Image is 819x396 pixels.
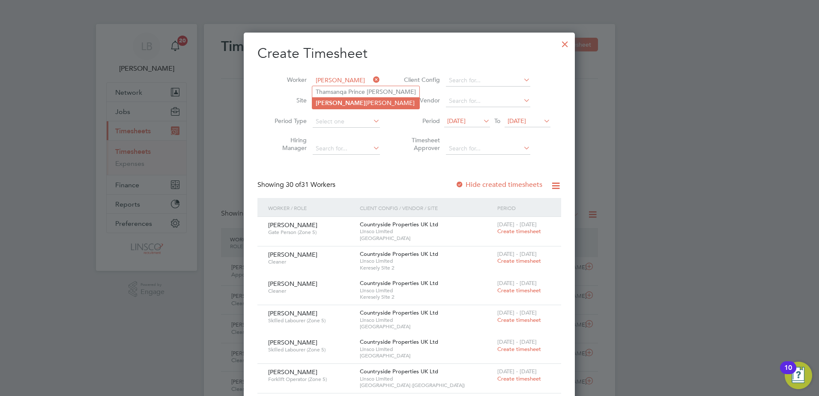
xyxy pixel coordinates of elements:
[492,115,503,126] span: To
[360,323,493,330] span: [GEOGRAPHIC_DATA]
[268,288,353,294] span: Cleaner
[401,117,440,125] label: Period
[446,143,530,155] input: Search for...
[360,368,438,375] span: Countryside Properties UK Ltd
[497,257,541,264] span: Create timesheet
[495,198,553,218] div: Period
[313,75,380,87] input: Search for...
[268,376,353,383] span: Forklift Operator (Zone 5)
[286,180,301,189] span: 30 of
[360,317,493,324] span: Linsco Limited
[497,250,537,258] span: [DATE] - [DATE]
[360,309,438,316] span: Countryside Properties UK Ltd
[360,235,493,242] span: [GEOGRAPHIC_DATA]
[360,250,438,258] span: Countryside Properties UK Ltd
[360,264,493,271] span: Keresely Site 2
[360,346,493,353] span: Linsco Limited
[447,117,466,125] span: [DATE]
[268,96,307,104] label: Site
[360,352,493,359] span: [GEOGRAPHIC_DATA]
[268,346,353,353] span: Skilled Labourer (Zone 5)
[360,338,438,345] span: Countryside Properties UK Ltd
[268,117,307,125] label: Period Type
[360,287,493,294] span: Linsco Limited
[313,143,380,155] input: Search for...
[268,280,317,288] span: [PERSON_NAME]
[508,117,526,125] span: [DATE]
[360,221,438,228] span: Countryside Properties UK Ltd
[497,221,537,228] span: [DATE] - [DATE]
[268,76,307,84] label: Worker
[268,339,317,346] span: [PERSON_NAME]
[446,95,530,107] input: Search for...
[497,345,541,353] span: Create timesheet
[360,382,493,389] span: [GEOGRAPHIC_DATA] ([GEOGRAPHIC_DATA])
[268,136,307,152] label: Hiring Manager
[313,116,380,128] input: Select one
[360,279,438,287] span: Countryside Properties UK Ltd
[358,198,495,218] div: Client Config / Vendor / Site
[266,198,358,218] div: Worker / Role
[268,229,353,236] span: Gate Person (Zone 5)
[268,258,353,265] span: Cleaner
[257,180,337,189] div: Showing
[497,316,541,324] span: Create timesheet
[268,221,317,229] span: [PERSON_NAME]
[268,368,317,376] span: [PERSON_NAME]
[497,228,541,235] span: Create timesheet
[401,96,440,104] label: Vendor
[497,309,537,316] span: [DATE] - [DATE]
[286,180,335,189] span: 31 Workers
[497,279,537,287] span: [DATE] - [DATE]
[497,338,537,345] span: [DATE] - [DATE]
[497,287,541,294] span: Create timesheet
[312,97,419,109] li: [PERSON_NAME]
[497,375,541,382] span: Create timesheet
[312,86,419,97] li: Thamsanqa Prince [PERSON_NAME]
[401,136,440,152] label: Timesheet Approver
[360,228,493,235] span: Linsco Limited
[784,368,792,379] div: 10
[268,309,317,317] span: [PERSON_NAME]
[497,368,537,375] span: [DATE] - [DATE]
[268,317,353,324] span: Skilled Labourer (Zone 5)
[785,362,812,389] button: Open Resource Center, 10 new notifications
[401,76,440,84] label: Client Config
[360,258,493,264] span: Linsco Limited
[360,294,493,300] span: Keresely Site 2
[446,75,530,87] input: Search for...
[360,375,493,382] span: Linsco Limited
[455,180,542,189] label: Hide created timesheets
[257,45,561,63] h2: Create Timesheet
[316,99,365,107] b: [PERSON_NAME]
[268,251,317,258] span: [PERSON_NAME]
